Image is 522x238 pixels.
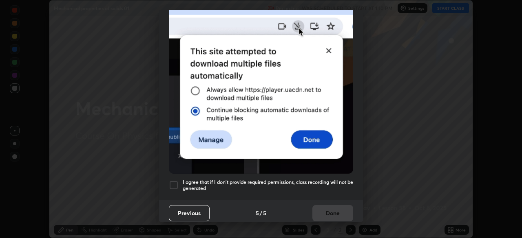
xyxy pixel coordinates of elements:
h4: 5 [263,209,266,217]
h4: / [260,209,262,217]
h5: I agree that if I don't provide required permissions, class recording will not be generated [183,179,353,192]
button: Previous [169,205,210,221]
h4: 5 [256,209,259,217]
